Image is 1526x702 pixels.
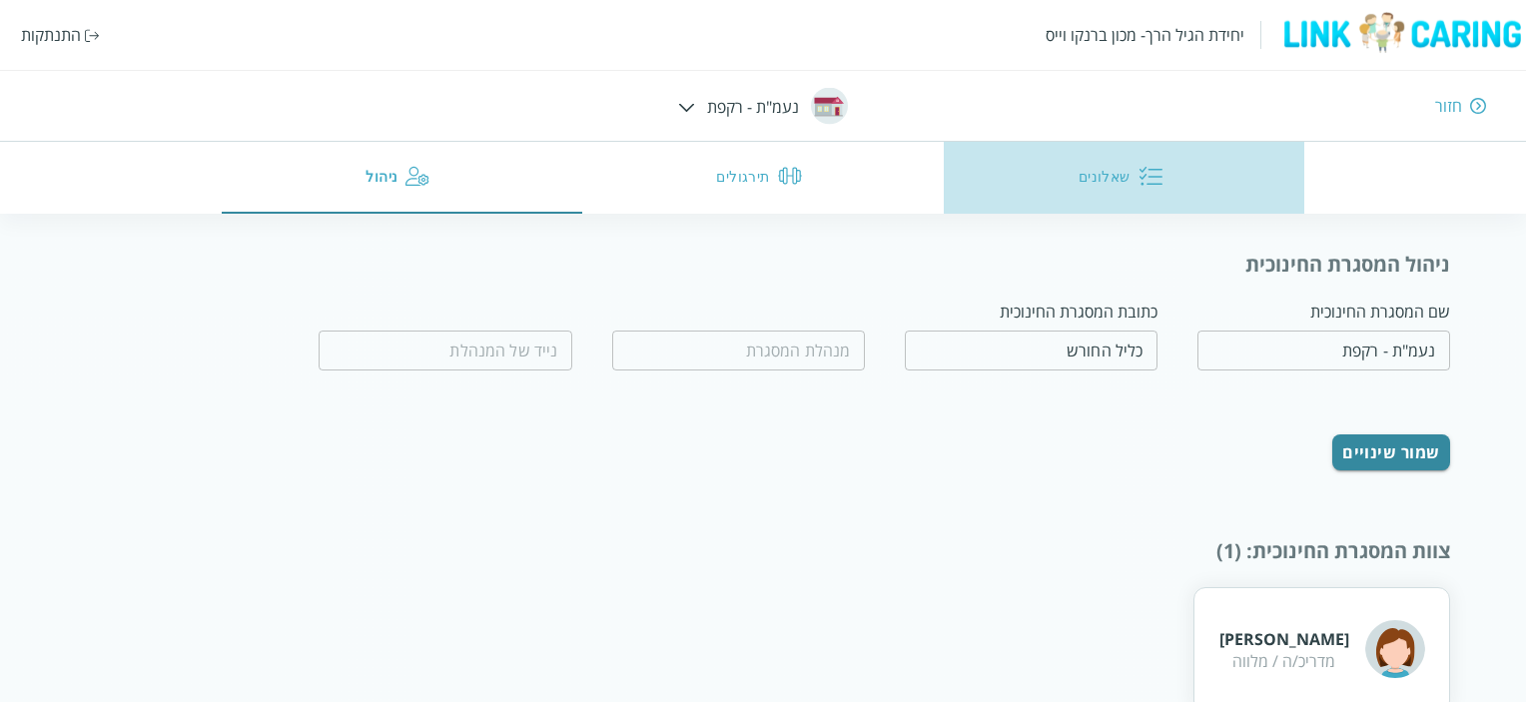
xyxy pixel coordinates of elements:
[1046,24,1244,46] div: יחידת הגיל הרך- מכון ברנקו וייס
[944,142,1305,214] button: שאלונים
[319,331,571,370] input: נייד של המנהלת
[76,537,1449,564] div: צוות המסגרת החינוכית : (1)
[222,142,583,214] button: ניהול
[1197,331,1450,370] input: שם המסגרת החינוכית
[405,164,429,188] img: ניהול
[1219,628,1349,650] div: [PERSON_NAME]
[905,301,1157,323] div: כתובת המסגרת החינוכית
[582,142,944,214] button: תירגולים
[85,29,100,42] img: התנתקות
[1332,434,1450,470] button: שמור שינויים
[1197,301,1450,323] div: שם המסגרת החינוכית
[612,331,865,370] input: מנהלת המסגרת
[1365,618,1425,678] img: מירב מלמד
[1219,650,1349,672] div: מדריכ/ה / מלווה
[1139,164,1162,188] img: שאלונים
[1435,95,1462,117] div: חזור
[1470,97,1486,115] img: חזור
[21,24,81,46] div: התנתקות
[76,251,1449,278] div: ניהול המסגרת החינוכית
[1277,11,1526,54] img: logo
[905,331,1157,370] input: כתובת המסגרת החינוכית
[778,164,802,188] img: תירגולים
